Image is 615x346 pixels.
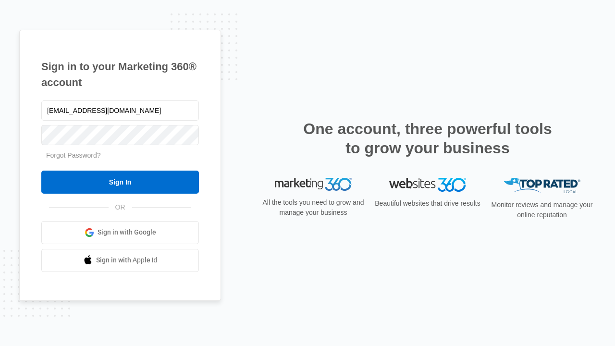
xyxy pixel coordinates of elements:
[41,249,199,272] a: Sign in with Apple Id
[275,178,352,191] img: Marketing 360
[98,227,156,237] span: Sign in with Google
[374,198,481,209] p: Beautiful websites that drive results
[41,59,199,90] h1: Sign in to your Marketing 360® account
[41,221,199,244] a: Sign in with Google
[259,198,367,218] p: All the tools you need to grow and manage your business
[96,255,158,265] span: Sign in with Apple Id
[389,178,466,192] img: Websites 360
[488,200,596,220] p: Monitor reviews and manage your online reputation
[109,202,132,212] span: OR
[46,151,101,159] a: Forgot Password?
[504,178,580,194] img: Top Rated Local
[41,171,199,194] input: Sign In
[300,119,555,158] h2: One account, three powerful tools to grow your business
[41,100,199,121] input: Email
